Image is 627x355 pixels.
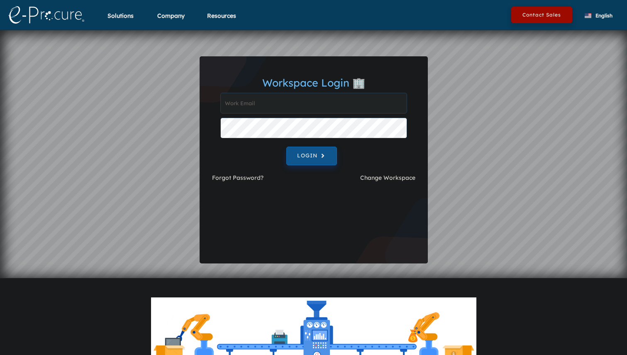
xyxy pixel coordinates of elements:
[212,77,415,89] h3: Workspace Login 🏢
[297,151,326,161] span: LOGIN
[511,7,572,23] button: Contact Sales
[207,12,236,30] div: Resources
[360,174,415,182] label: Change Workspace
[212,174,263,182] label: Forgot Password?
[8,6,84,24] img: logo
[157,12,185,30] div: Company
[220,93,407,114] input: Work Email
[595,12,612,19] span: English
[286,147,337,165] button: LOGIN
[107,12,134,30] div: Solutions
